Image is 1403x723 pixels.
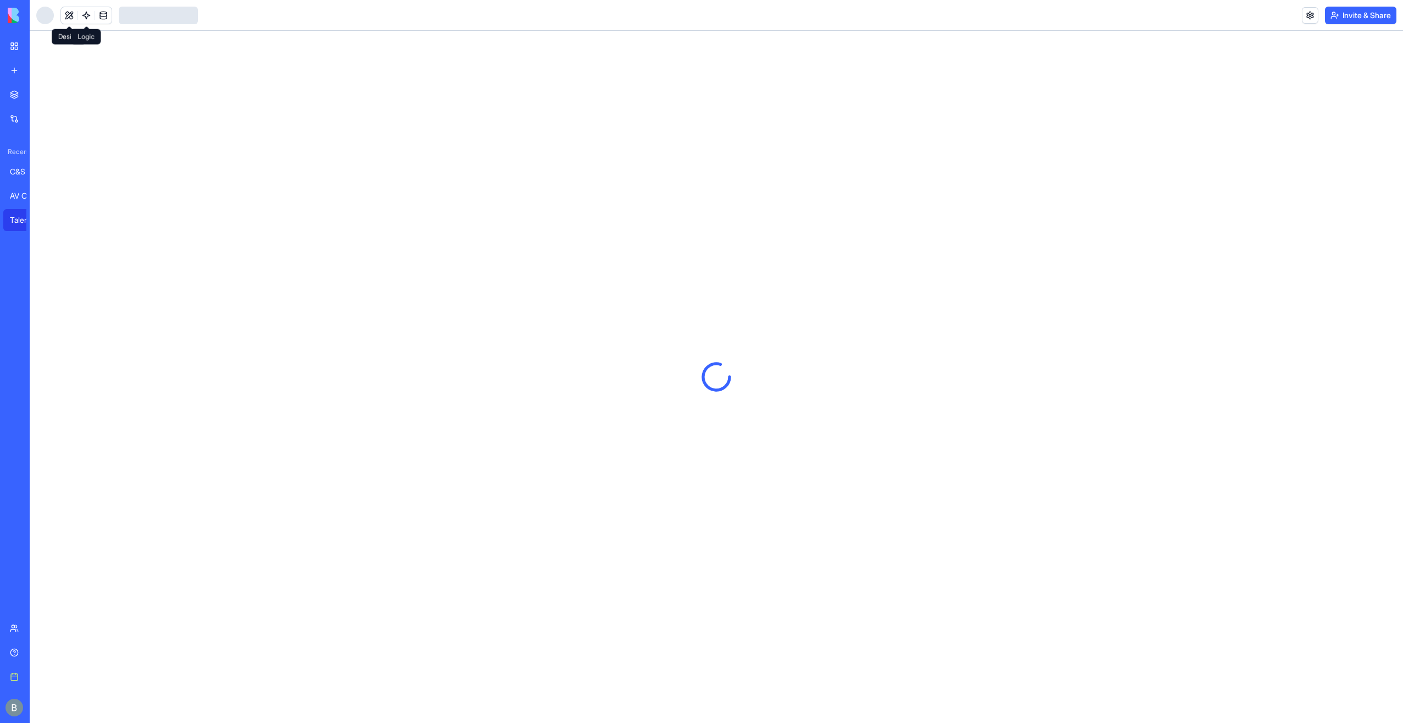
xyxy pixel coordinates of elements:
div: AV Client Portal [10,190,41,201]
div: Design [52,29,86,45]
a: AV Client Portal [3,185,47,207]
div: Logic [71,29,101,45]
div: TalentTracker Pro [10,215,41,226]
button: Invite & Share [1325,7,1396,24]
span: Recent [3,147,26,156]
img: ACg8ocIug40qN1SCXJiinWdltW7QsPxROn8ZAVDlgOtPD8eQfXIZmw=s96-c [5,699,23,716]
a: C&S Integrations Website [3,161,47,183]
img: logo [8,8,76,23]
a: TalentTracker Pro [3,209,47,231]
div: C&S Integrations Website [10,166,41,177]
